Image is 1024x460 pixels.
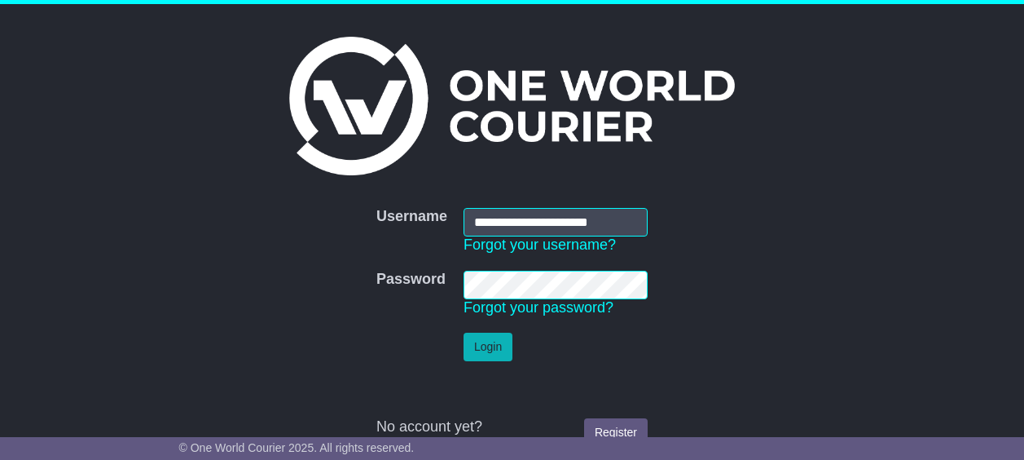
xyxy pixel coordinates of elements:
[464,299,613,316] a: Forgot your password?
[179,441,415,454] span: © One World Courier 2025. All rights reserved.
[464,333,512,361] button: Login
[464,237,616,253] a: Forgot your username?
[376,418,648,436] div: No account yet?
[289,37,734,175] img: One World
[584,418,648,447] a: Register
[376,208,447,226] label: Username
[376,271,446,289] label: Password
